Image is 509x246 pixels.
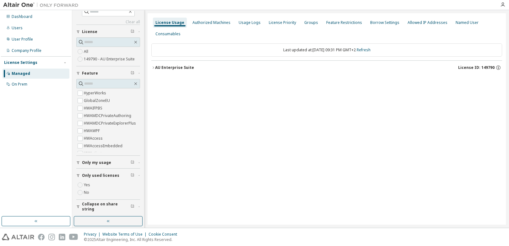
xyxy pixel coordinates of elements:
[76,66,140,80] button: Feature
[48,234,55,240] img: instagram.svg
[102,232,149,237] div: Website Terms of Use
[76,25,140,39] button: License
[84,189,90,196] label: No
[76,20,140,25] a: Clear all
[84,48,89,55] label: All
[239,20,261,25] div: Usage Logs
[151,43,502,57] div: Last updated at: [DATE] 09:31 PM GMT+2
[370,20,399,25] div: Borrow Settings
[76,156,140,170] button: Only my usage
[192,20,230,25] div: Authorized Machines
[4,60,37,65] div: License Settings
[131,173,134,178] span: Clear filter
[12,71,30,76] div: Managed
[155,20,184,25] div: License Usage
[3,2,82,8] img: Altair One
[84,150,105,157] label: HWActivate
[12,37,33,42] div: User Profile
[12,48,41,53] div: Company Profile
[304,20,318,25] div: Groups
[84,97,111,104] label: GlobalZoneEU
[84,232,102,237] div: Privacy
[458,65,495,70] span: License ID: 149790
[155,31,181,36] div: Consumables
[357,47,371,53] a: Refresh
[76,200,140,214] button: Collapse on share string
[84,112,133,120] label: HWAMDCPrivateAuthoring
[131,71,134,76] span: Clear filter
[155,65,194,70] div: AU Enterprise Suite
[82,160,111,165] span: Only my usage
[269,20,296,25] div: License Priority
[326,20,362,25] div: Feature Restrictions
[2,234,34,240] img: altair_logo.svg
[82,29,97,34] span: License
[408,20,447,25] div: Allowed IP Addresses
[82,71,98,76] span: Feature
[131,160,134,165] span: Clear filter
[151,61,502,75] button: AU Enterprise SuiteLicense ID: 149790
[149,232,181,237] div: Cookie Consent
[84,120,137,127] label: HWAMDCPrivateExplorerPlus
[84,135,104,142] label: HWAccess
[84,55,136,63] label: 149790 - AU Enterprise Suite
[84,127,101,135] label: HWAWPF
[12,82,27,87] div: On Prem
[12,25,23,31] div: Users
[131,29,134,34] span: Clear filter
[38,234,45,240] img: facebook.svg
[82,173,119,178] span: Only used licenses
[84,181,91,189] label: Yes
[59,234,65,240] img: linkedin.svg
[456,20,479,25] div: Named User
[69,234,78,240] img: youtube.svg
[131,204,134,209] span: Clear filter
[76,169,140,182] button: Only used licenses
[84,237,181,242] p: © 2025 Altair Engineering, Inc. All Rights Reserved.
[12,14,32,19] div: Dashboard
[82,202,131,212] span: Collapse on share string
[84,142,124,150] label: HWAccessEmbedded
[84,89,107,97] label: HyperWorks
[84,104,104,112] label: HWAIFPBS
